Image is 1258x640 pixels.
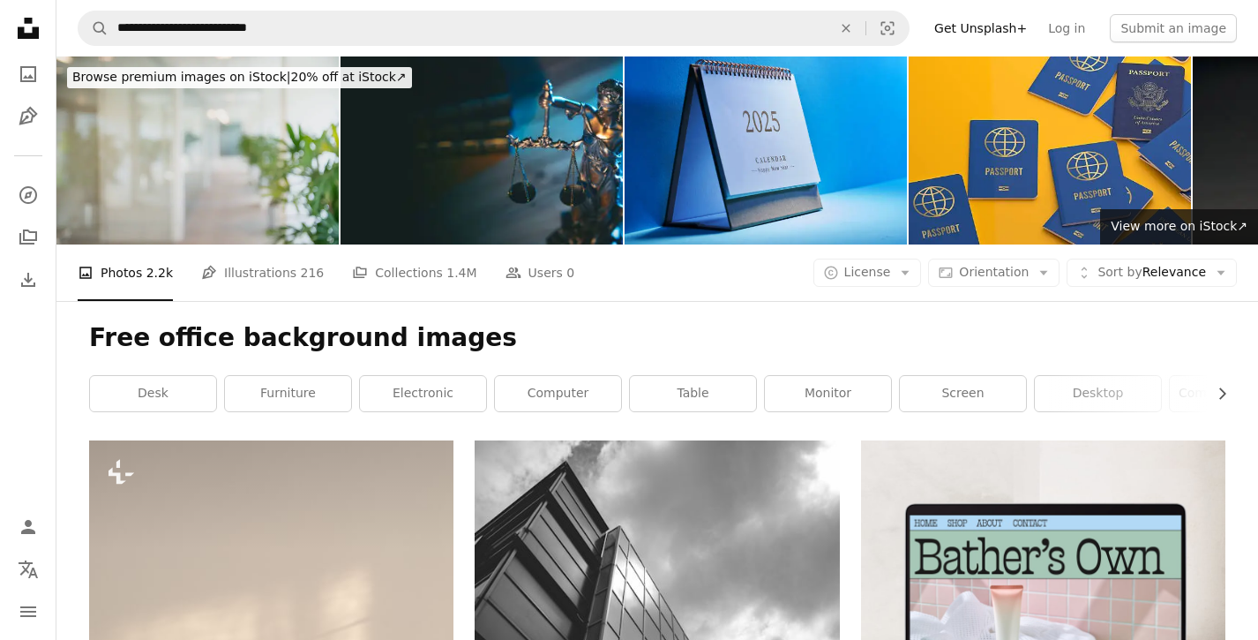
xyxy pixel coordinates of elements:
[11,262,46,297] a: Download History
[625,56,907,245] img: desktop calendar 2025 against blue background
[446,263,476,282] span: 1.4M
[352,245,476,301] a: Collections 1.4M
[56,56,423,99] a: Browse premium images on iStock|20% off at iStock↗
[909,56,1191,245] img: USA And International Passports
[201,245,324,301] a: Illustrations 216
[1037,14,1096,42] a: Log in
[495,376,621,411] a: computer
[11,177,46,213] a: Explore
[928,259,1060,287] button: Orientation
[301,263,325,282] span: 216
[844,265,891,279] span: License
[866,11,909,45] button: Visual search
[11,509,46,545] a: Log in / Sign up
[72,70,407,84] span: 20% off at iStock ↗
[341,56,623,245] img: Lady justice. Statue of Justice in library
[1100,209,1258,245] a: View more on iStock↗
[90,376,216,411] a: desk
[1111,219,1247,233] span: View more on iStock ↗
[360,376,486,411] a: electronic
[11,594,46,629] button: Menu
[505,245,575,301] a: Users 0
[72,70,290,84] span: Browse premium images on iStock |
[11,99,46,134] a: Illustrations
[56,56,339,245] img: Out of focus Office Open Corridor Background
[11,56,46,92] a: Photos
[11,11,46,49] a: Home — Unsplash
[765,376,891,411] a: monitor
[1097,265,1142,279] span: Sort by
[89,322,1225,354] h1: Free office background images
[78,11,910,46] form: Find visuals sitewide
[1097,264,1206,282] span: Relevance
[11,220,46,255] a: Collections
[924,14,1037,42] a: Get Unsplash+
[566,263,574,282] span: 0
[1067,259,1237,287] button: Sort byRelevance
[225,376,351,411] a: furniture
[11,552,46,587] button: Language
[1110,14,1237,42] button: Submit an image
[959,265,1029,279] span: Orientation
[900,376,1026,411] a: screen
[1206,376,1225,411] button: scroll list to the right
[827,11,865,45] button: Clear
[1035,376,1161,411] a: desktop
[79,11,109,45] button: Search Unsplash
[813,259,922,287] button: License
[630,376,756,411] a: table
